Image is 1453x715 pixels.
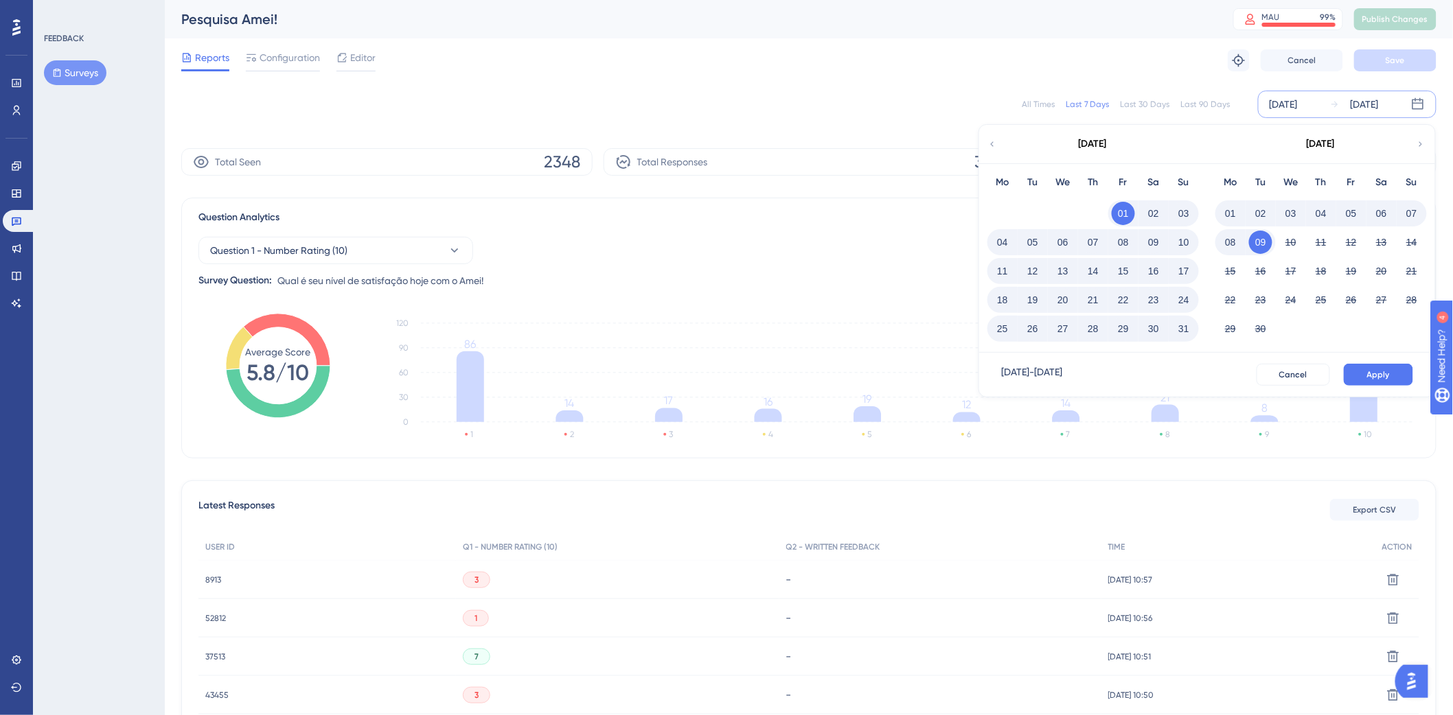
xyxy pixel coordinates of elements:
[1340,231,1363,254] button: 12
[277,272,483,289] span: Qual é seu nível de satisfação hoje com o Amei!
[786,541,880,552] span: Q2 - WRITTEN FEEDBACK
[1172,202,1195,225] button: 03
[1400,288,1423,312] button: 28
[403,417,409,427] tspan: 0
[565,397,575,410] tspan: 14
[1021,259,1044,283] button: 12
[1181,99,1231,110] div: Last 90 Days
[1279,202,1303,225] button: 03
[665,395,674,408] tspan: 17
[1367,369,1390,380] span: Apply
[1370,202,1393,225] button: 06
[1021,231,1044,254] button: 05
[786,650,1095,663] div: -
[1142,202,1165,225] button: 02
[1362,14,1428,25] span: Publish Changes
[1309,288,1333,312] button: 25
[1139,174,1169,191] div: Sa
[1370,259,1393,283] button: 20
[1051,231,1075,254] button: 06
[1022,99,1055,110] div: All Times
[1112,288,1135,312] button: 22
[399,368,409,377] tspan: 60
[205,541,235,552] span: USER ID
[1344,364,1413,386] button: Apply
[1257,364,1330,386] button: Cancel
[1112,317,1135,340] button: 29
[1172,288,1195,312] button: 24
[1051,288,1075,312] button: 20
[1108,651,1152,662] span: [DATE] 10:51
[1246,174,1276,191] div: Tu
[1382,541,1412,552] span: ACTION
[1270,96,1298,113] div: [DATE]
[991,259,1014,283] button: 11
[1400,202,1423,225] button: 07
[991,288,1014,312] button: 18
[463,541,558,552] span: Q1 - NUMBER RATING (10)
[1249,317,1272,340] button: 30
[1309,231,1333,254] button: 11
[967,430,971,439] text: 6
[1336,174,1366,191] div: Fr
[1307,136,1335,152] div: [DATE]
[786,573,1095,586] div: -
[1400,259,1423,283] button: 21
[1262,12,1280,23] div: MAU
[1354,49,1437,71] button: Save
[1340,202,1363,225] button: 05
[350,49,376,66] span: Editor
[1366,174,1397,191] div: Sa
[545,151,581,173] span: 2348
[205,613,226,624] span: 52812
[1279,369,1307,380] span: Cancel
[1066,430,1071,439] text: 7
[1051,259,1075,283] button: 13
[1249,288,1272,312] button: 23
[1397,174,1427,191] div: Su
[1340,259,1363,283] button: 19
[987,174,1018,191] div: Mo
[786,688,1095,701] div: -
[1320,12,1336,23] div: 99 %
[1062,397,1071,410] tspan: 14
[1279,259,1303,283] button: 17
[1142,317,1165,340] button: 30
[95,7,99,18] div: 4
[963,399,972,412] tspan: 12
[1112,202,1135,225] button: 01
[181,10,1199,29] div: Pesquisa Amei!
[474,651,479,662] span: 7
[1142,231,1165,254] button: 09
[1261,401,1268,414] tspan: 8
[1279,231,1303,254] button: 10
[1166,430,1171,439] text: 8
[205,651,225,662] span: 37513
[1330,499,1419,521] button: Export CSV
[991,231,1014,254] button: 04
[198,237,473,264] button: Question 1 - Number Rating (10)
[863,392,872,406] tspan: 19
[1121,99,1170,110] div: Last 30 Days
[465,338,477,351] tspan: 86
[637,154,708,170] span: Total Responses
[1261,49,1343,71] button: Cancel
[974,151,1003,173] span: 320
[247,360,310,386] tspan: 5.8/10
[1112,231,1135,254] button: 08
[1108,613,1153,624] span: [DATE] 10:56
[195,49,229,66] span: Reports
[670,430,674,439] text: 3
[1309,202,1333,225] button: 04
[1351,96,1379,113] div: [DATE]
[396,318,409,328] tspan: 120
[1219,259,1242,283] button: 15
[1021,288,1044,312] button: 19
[1364,430,1373,439] text: 10
[1142,288,1165,312] button: 23
[1172,259,1195,283] button: 17
[470,430,473,439] text: 1
[1082,259,1105,283] button: 14
[198,497,275,522] span: Latest Responses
